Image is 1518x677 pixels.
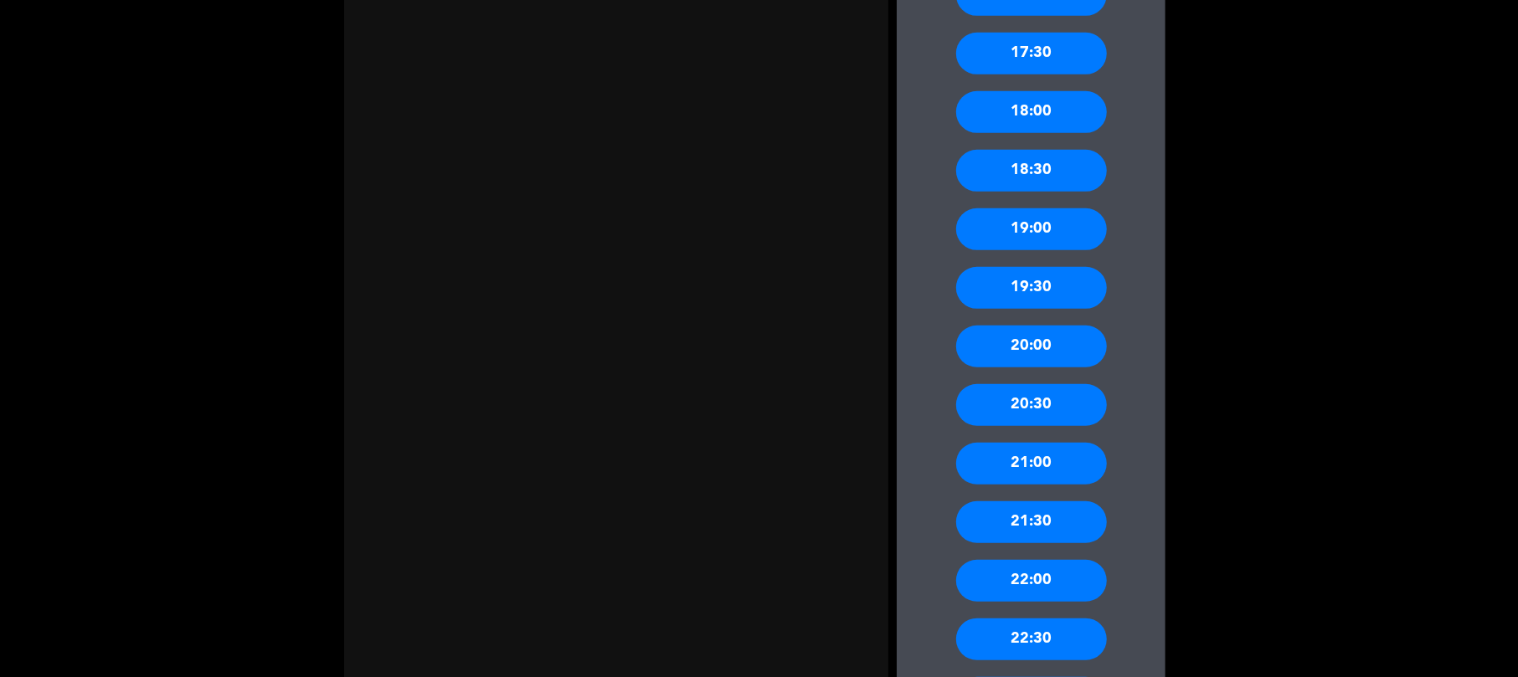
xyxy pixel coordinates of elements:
[956,326,1107,367] div: 20:00
[956,267,1107,309] div: 19:30
[956,91,1107,133] div: 18:00
[956,33,1107,74] div: 17:30
[956,618,1107,660] div: 22:30
[956,501,1107,543] div: 21:30
[956,150,1107,192] div: 18:30
[956,560,1107,602] div: 22:00
[956,443,1107,485] div: 21:00
[956,208,1107,250] div: 19:00
[956,384,1107,426] div: 20:30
